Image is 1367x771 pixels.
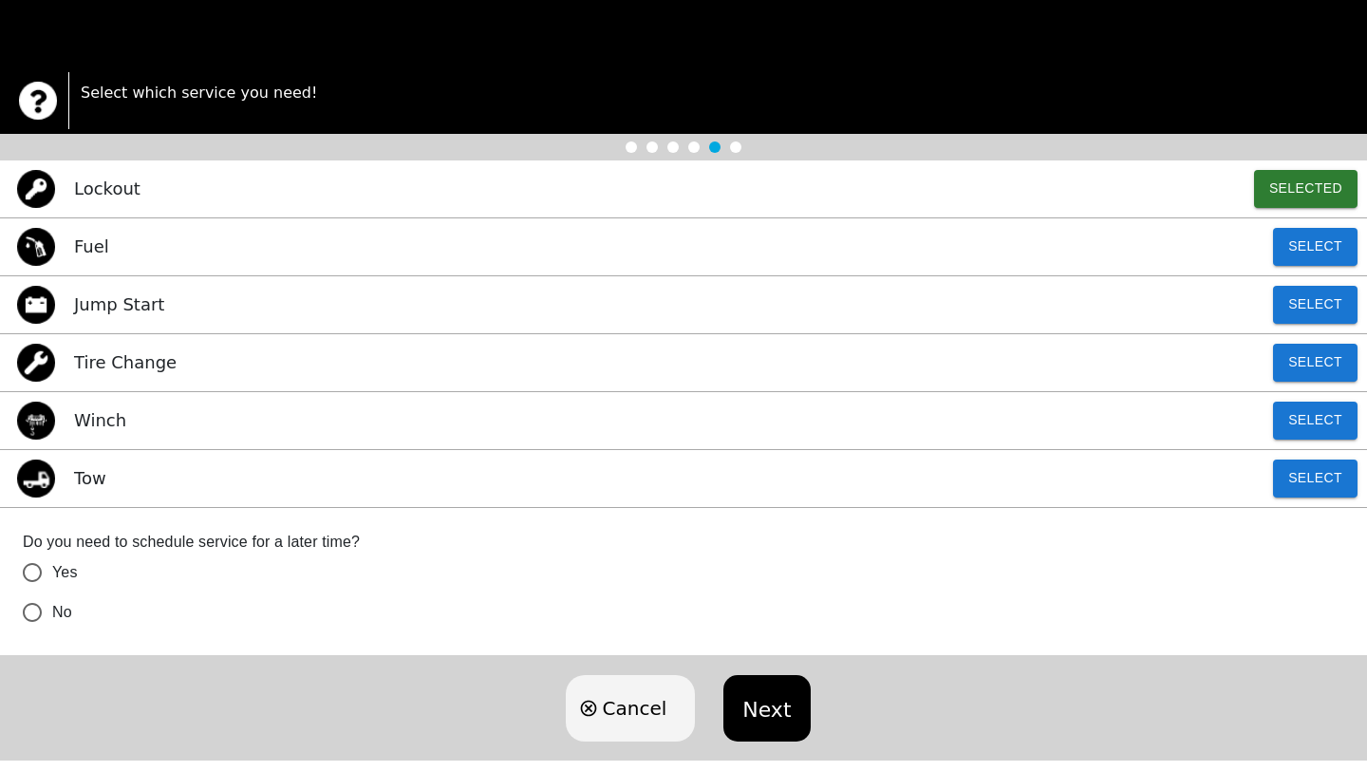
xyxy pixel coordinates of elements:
[1273,228,1358,266] button: Select
[1273,402,1358,440] button: Select
[17,228,55,266] img: gas icon
[81,82,1348,104] p: Select which service you need!
[74,407,126,433] p: Winch
[566,675,695,742] button: Cancel
[74,349,177,375] p: Tire Change
[74,176,140,201] p: Lockout
[1273,460,1358,498] button: Select
[52,601,72,624] span: No
[17,402,55,440] img: winch icon
[1273,286,1358,324] button: Select
[723,675,810,742] button: Next
[17,170,55,208] img: lockout icon
[23,531,1344,553] label: Do you need to schedule service for a later time?
[602,694,666,723] span: Cancel
[1254,170,1358,208] button: Selected
[17,344,55,382] img: flat tire icon
[74,291,164,317] p: Jump Start
[17,460,55,498] img: tow icon
[1273,344,1358,382] button: Select
[52,561,78,584] span: Yes
[19,82,57,120] img: trx now logo
[74,234,109,259] p: Fuel
[74,465,106,491] p: Tow
[17,286,55,324] img: jump start icon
